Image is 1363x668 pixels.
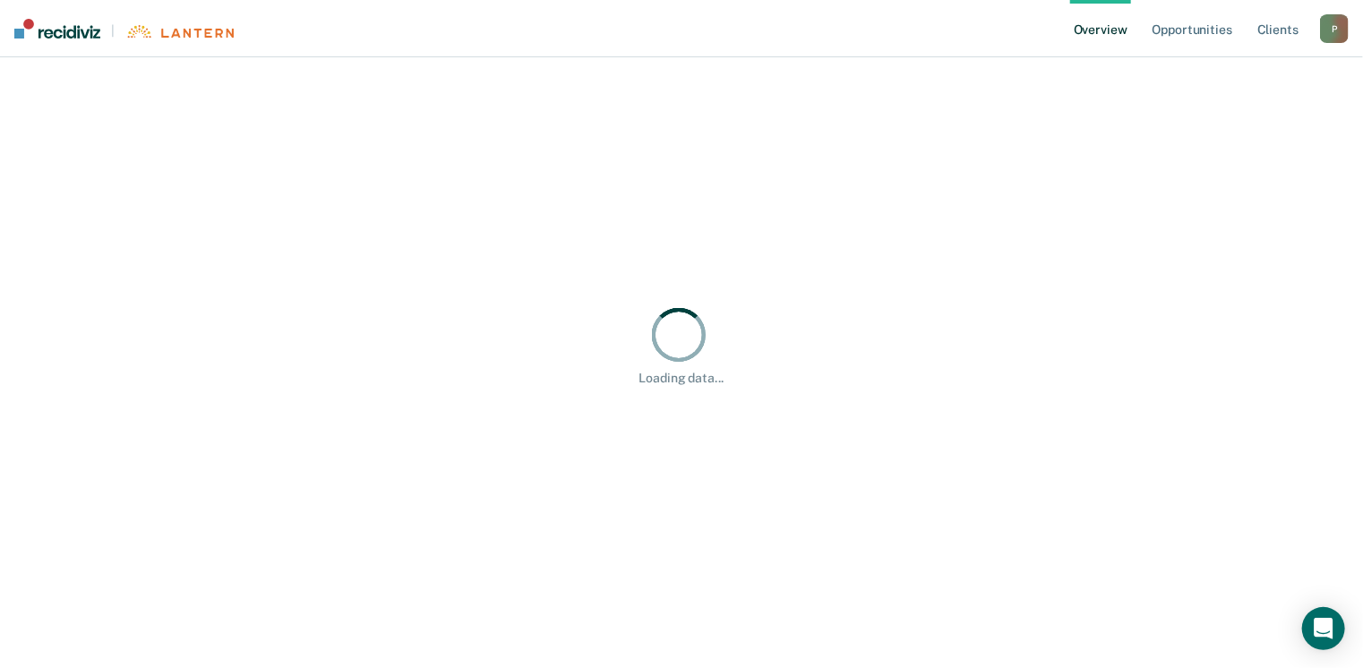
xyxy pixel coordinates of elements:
[125,25,234,39] img: Lantern
[639,371,724,386] div: Loading data...
[1320,14,1349,43] button: P
[1302,607,1345,650] div: Open Intercom Messenger
[100,23,125,39] span: |
[14,19,100,39] img: Recidiviz
[14,19,234,39] a: |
